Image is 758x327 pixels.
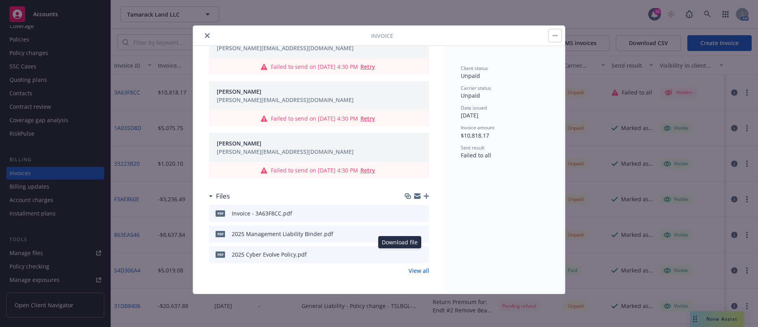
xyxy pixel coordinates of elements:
span: Retry [360,115,375,122]
button: Retry [360,62,376,72]
span: Failed to send on [DATE] 4:30 PM [271,166,358,174]
span: pdf [216,210,225,216]
span: Client status [461,65,488,72]
span: [DATE] [461,112,478,119]
span: pdf [216,251,225,257]
span: $10,818.17 [461,132,489,139]
span: [PERSON_NAME] [217,87,261,96]
span: [PERSON_NAME] [217,139,261,147]
div: [PERSON_NAME][EMAIL_ADDRESS][DOMAIN_NAME] [217,44,354,52]
span: Failed to all [461,151,491,159]
button: download file [406,209,413,217]
button: [PERSON_NAME] [217,87,354,96]
span: pdf [216,231,225,237]
button: download file [405,250,413,259]
span: Invoice [371,32,393,40]
span: Sent result [461,144,484,151]
button: close [203,31,212,40]
button: Retry [360,165,376,175]
div: Invoice - 3A63F8CC.pdf [232,209,292,217]
div: 2025 Cyber Evolve Policy.pdf [232,250,307,259]
span: Unpaid [461,72,480,79]
span: Retry [360,63,375,70]
span: Failed to send on [DATE] 4:30 PM [271,62,358,71]
a: View all [409,267,429,275]
div: [PERSON_NAME][EMAIL_ADDRESS][DOMAIN_NAME] [217,147,354,156]
div: Files [209,191,230,201]
span: Carrier status [461,85,491,91]
button: preview file [419,250,426,259]
button: download file [406,230,413,238]
h3: Files [216,191,230,201]
button: [PERSON_NAME] [217,139,354,147]
button: preview file [419,230,426,238]
span: Invoice amount [461,124,494,131]
div: 2025 Management Liability Binder.pdf [232,230,333,238]
span: Failed to send on [DATE] 4:30 PM [271,114,358,123]
span: Unpaid [461,92,480,99]
span: Date issued [461,104,487,111]
div: [PERSON_NAME][EMAIL_ADDRESS][DOMAIN_NAME] [217,96,354,104]
button: Retry [360,113,376,123]
button: preview file [419,209,426,217]
div: Download file [378,236,421,248]
span: Retry [360,166,375,174]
